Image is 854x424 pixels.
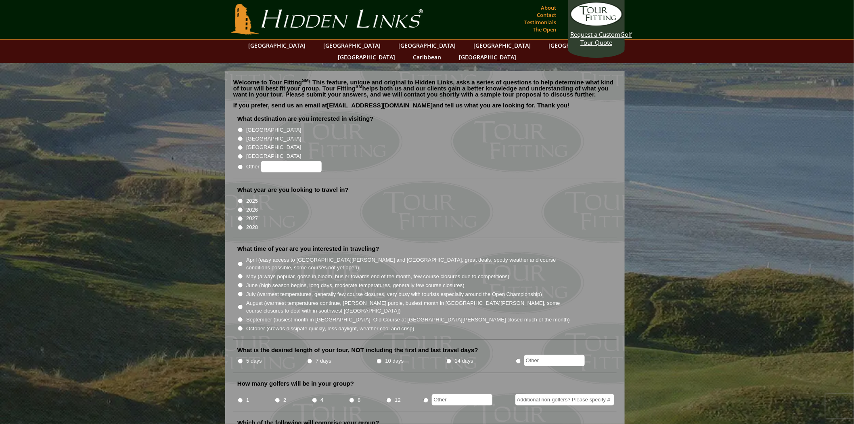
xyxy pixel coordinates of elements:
input: Additional non-golfers? Please specify # [515,394,614,405]
sup: SM [356,84,362,89]
a: Caribbean [409,51,445,63]
a: [EMAIL_ADDRESS][DOMAIN_NAME] [327,102,433,109]
a: Contact [535,9,558,21]
input: Other [524,355,585,366]
label: 10 days [385,357,404,365]
a: [GEOGRAPHIC_DATA] [544,40,610,51]
label: 14 days [455,357,473,365]
a: [GEOGRAPHIC_DATA] [469,40,535,51]
label: [GEOGRAPHIC_DATA] [246,152,301,160]
label: June (high season begins, long days, moderate temperatures, generally few course closures) [246,281,465,290]
label: 1 [246,396,249,404]
label: What year are you looking to travel in? [237,186,349,194]
a: [GEOGRAPHIC_DATA] [244,40,310,51]
p: If you prefer, send us an email at and tell us what you are looking for. Thank you! [233,102,617,114]
a: [GEOGRAPHIC_DATA] [455,51,520,63]
label: 2 [283,396,286,404]
span: Request a Custom [570,30,620,38]
a: Testimonials [522,17,558,28]
label: How many golfers will be in your group? [237,380,354,388]
input: Other: [261,161,322,172]
label: 7 days [316,357,331,365]
sup: SM [302,78,309,83]
label: 2028 [246,223,258,231]
label: What time of year are you interested in traveling? [237,245,379,253]
label: 2026 [246,206,258,214]
label: August (warmest temperatures continue, [PERSON_NAME] purple, busiest month in [GEOGRAPHIC_DATA][P... [246,299,571,315]
label: [GEOGRAPHIC_DATA] [246,126,301,134]
label: [GEOGRAPHIC_DATA] [246,135,301,143]
p: Welcome to Tour Fitting ! This feature, unique and original to Hidden Links, asks a series of que... [233,79,617,97]
label: May (always popular, gorse in bloom, busier towards end of the month, few course closures due to ... [246,273,509,281]
a: [GEOGRAPHIC_DATA] [334,51,399,63]
label: 2025 [246,197,258,205]
label: September (busiest month in [GEOGRAPHIC_DATA], Old Course at [GEOGRAPHIC_DATA][PERSON_NAME] close... [246,316,570,324]
label: [GEOGRAPHIC_DATA] [246,143,301,151]
a: [GEOGRAPHIC_DATA] [319,40,385,51]
label: July (warmest temperatures, generally few course closures, very busy with tourists especially aro... [246,290,542,298]
a: About [539,2,558,13]
label: Other: [246,161,321,172]
label: 4 [320,396,323,404]
label: 5 days [246,357,262,365]
label: 12 [395,396,401,404]
label: 2027 [246,214,258,222]
label: What is the desired length of your tour, NOT including the first and last travel days? [237,346,478,354]
a: Request a CustomGolf Tour Quote [570,2,623,46]
a: The Open [531,24,558,35]
label: 8 [358,396,360,404]
label: What destination are you interested in visiting? [237,115,374,123]
label: October (crowds dissipate quickly, less daylight, weather cool and crisp) [246,325,414,333]
input: Other [432,394,492,405]
a: [GEOGRAPHIC_DATA] [394,40,460,51]
label: April (easy access to [GEOGRAPHIC_DATA][PERSON_NAME] and [GEOGRAPHIC_DATA], great deals, spotty w... [246,256,571,272]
